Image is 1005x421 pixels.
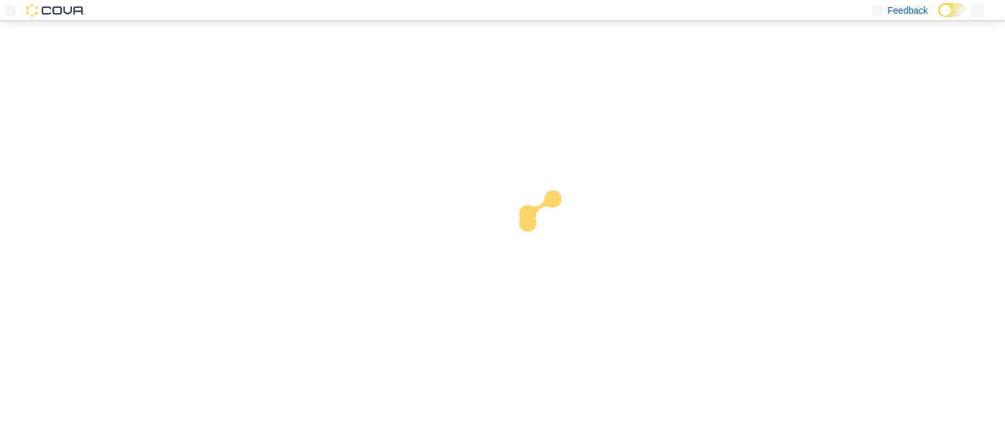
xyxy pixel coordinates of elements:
img: Cova [26,4,85,17]
img: cova-loader [502,181,601,279]
span: Dark Mode [938,17,939,18]
span: Feedback [888,4,928,17]
input: Dark Mode [938,3,966,17]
